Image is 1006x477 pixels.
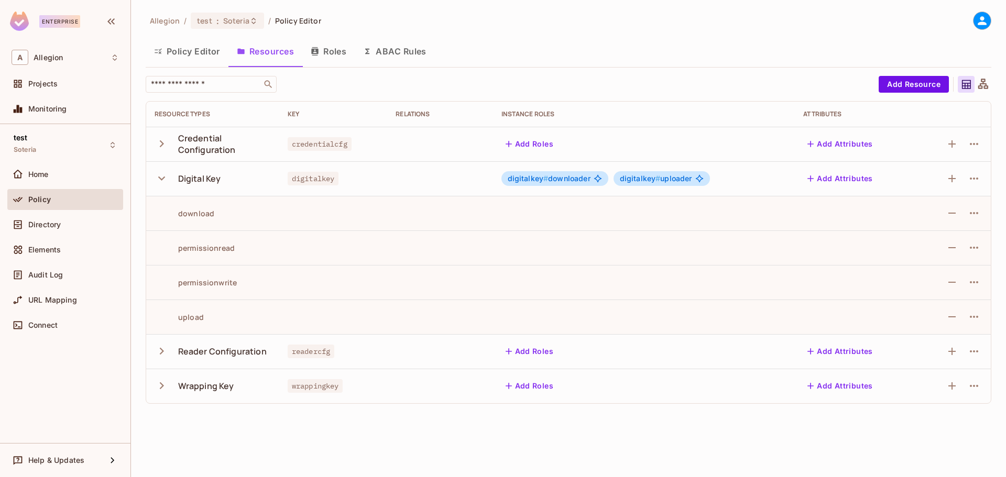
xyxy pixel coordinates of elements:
[34,53,63,62] span: Workspace: Allegion
[288,379,343,393] span: wrappingkey
[803,170,877,187] button: Add Attributes
[803,110,908,118] div: Attributes
[178,132,271,156] div: Credential Configuration
[28,296,77,304] span: URL Mapping
[28,105,67,113] span: Monitoring
[288,137,352,151] span: credentialcfg
[501,136,558,152] button: Add Roles
[28,246,61,254] span: Elements
[12,50,28,65] span: A
[501,378,558,394] button: Add Roles
[501,343,558,360] button: Add Roles
[396,110,484,118] div: Relations
[150,16,180,26] span: the active workspace
[268,16,271,26] li: /
[501,110,787,118] div: Instance roles
[14,134,28,142] span: test
[620,174,692,183] span: uploader
[228,38,302,64] button: Resources
[879,76,949,93] button: Add Resource
[28,195,51,204] span: Policy
[543,174,548,183] span: #
[803,136,877,152] button: Add Attributes
[39,15,80,28] div: Enterprise
[155,278,237,287] div: permissionwrite
[28,170,49,179] span: Home
[655,174,660,183] span: #
[355,38,435,64] button: ABAC Rules
[178,173,221,184] div: Digital Key
[508,174,591,183] span: downloader
[178,346,267,357] div: Reader Configuration
[197,16,212,26] span: test
[216,17,220,25] span: :
[155,243,235,253] div: permissionread
[155,312,204,322] div: upload
[28,220,61,229] span: Directory
[155,208,214,218] div: download
[184,16,187,26] li: /
[508,174,549,183] span: digitalkey
[803,378,877,394] button: Add Attributes
[275,16,321,26] span: Policy Editor
[14,146,36,154] span: Soteria
[10,12,29,31] img: SReyMgAAAABJRU5ErkJggg==
[223,16,249,26] span: Soteria
[288,172,339,185] span: digitalkey
[302,38,355,64] button: Roles
[28,456,84,464] span: Help & Updates
[28,80,58,88] span: Projects
[288,110,379,118] div: Key
[620,174,661,183] span: digitalkey
[28,271,63,279] span: Audit Log
[146,38,228,64] button: Policy Editor
[178,380,234,392] div: Wrapping Key
[288,345,334,358] span: readercfg
[28,321,58,329] span: Connect
[155,110,271,118] div: Resource Types
[803,343,877,360] button: Add Attributes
